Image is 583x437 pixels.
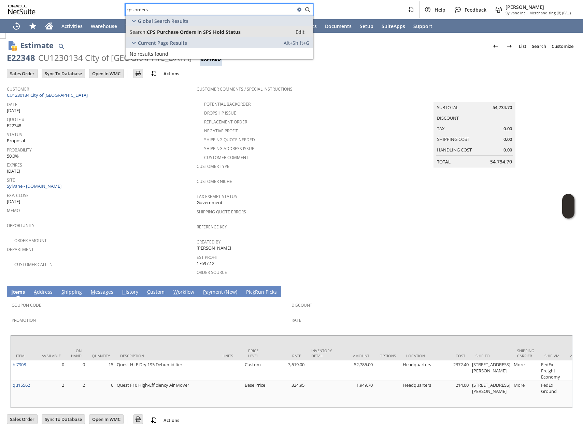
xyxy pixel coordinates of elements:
a: Payment (New) [201,289,239,296]
a: Tech [121,19,140,33]
span: Current Page Results [138,40,187,46]
a: Custom [145,289,166,296]
a: hi7908 [13,361,26,368]
span: CPS Purchase Orders in SPS Hold Status [147,29,241,35]
span: No results found [130,51,168,57]
img: add-record.svg [150,416,158,424]
div: Shipping Carrier [517,348,534,358]
a: Actions [161,417,182,423]
svg: Recent Records [12,22,20,30]
a: Search:CPS Purchase Orders in SPS Hold StatusEdit: [126,26,313,37]
td: 324.95 [269,381,306,408]
span: 0.00 [503,147,512,153]
a: qu15562 [13,382,30,388]
a: Customer Comment [204,155,248,160]
span: Support [413,23,432,29]
a: Exp. Close [7,193,29,198]
span: 17697.12 [197,260,214,267]
span: Setup [360,23,373,29]
a: Department [7,247,34,252]
a: Reference Key [197,224,227,230]
a: No results found [126,48,313,59]
img: Quick Find [57,42,65,50]
a: Recent Records [8,19,25,33]
a: Quote # [7,117,25,122]
div: Expired [200,53,222,66]
td: 0 [66,360,87,381]
span: A [34,289,37,295]
div: Available [42,353,61,358]
div: Item [16,353,31,358]
div: Units [223,353,238,358]
td: [STREET_ADDRESS][PERSON_NAME] [470,360,512,381]
svg: Search [303,5,312,14]
td: 1,949.70 [337,381,374,408]
td: 2 [37,381,66,408]
div: Quantity [92,353,110,358]
a: Address [32,289,54,296]
a: Customer Type [197,163,229,169]
div: Rate [274,353,301,358]
span: Warehouse [91,23,117,29]
span: SuiteApps [382,23,405,29]
span: I [11,289,13,295]
img: Print [134,415,142,423]
a: Promotion [12,317,36,323]
a: SuiteApps [378,19,409,33]
a: Site [7,177,15,183]
div: Price Level [248,348,264,358]
span: 0.00 [503,125,512,132]
td: FedEx Freight Economy [539,360,565,381]
span: Tech [125,23,136,29]
input: Search [126,5,295,14]
a: Shipping Address Issue [204,146,254,151]
a: Workflow [172,289,196,296]
span: Help [435,6,445,13]
a: Setup [356,19,378,33]
span: Activities [61,23,83,29]
td: 2 [66,381,87,408]
a: Customer Call-in [14,262,53,267]
td: 2372.40 [433,360,470,381]
svg: logo [8,5,35,14]
div: Ship Via [544,353,560,358]
a: Status [7,132,22,137]
td: 214.00 [433,381,470,408]
div: Inventory Detail [311,348,332,358]
a: Customize [549,41,576,52]
a: Actions [161,70,182,77]
a: Negative Profit [204,128,238,134]
span: Proposal [7,137,25,144]
a: Documents [321,19,356,33]
span: W [173,289,178,295]
a: Warehouse [87,19,121,33]
a: Sylvane - [DOMAIN_NAME] [7,183,63,189]
div: CU1230134 City of [GEOGRAPHIC_DATA] [38,52,192,63]
div: E22348 [7,52,35,63]
a: Search [529,41,549,52]
img: Next [505,42,513,50]
a: Handling Cost [437,147,472,153]
td: [STREET_ADDRESS][PERSON_NAME] [470,381,512,408]
a: Customer Niche [197,178,232,184]
input: Open In WMC [89,415,123,424]
a: Customer Comments / Special Instructions [197,86,293,92]
td: Base Price [243,381,269,408]
a: Customer [7,86,29,92]
span: [DATE] [7,198,20,205]
span: 0.00 [503,136,512,143]
span: [PERSON_NAME] [197,245,231,251]
div: Description [120,353,212,358]
a: Tax Exempt Status [197,194,237,199]
td: 15 [87,360,115,381]
svg: Home [45,22,53,30]
a: Discount [437,115,459,121]
a: Opportunity [7,223,34,228]
span: 50.0% [7,153,19,159]
a: History [120,289,140,296]
caption: Summary [433,91,515,102]
span: M [91,289,95,295]
span: [DATE] [7,107,20,114]
div: Options [380,353,396,358]
span: C [147,289,150,295]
